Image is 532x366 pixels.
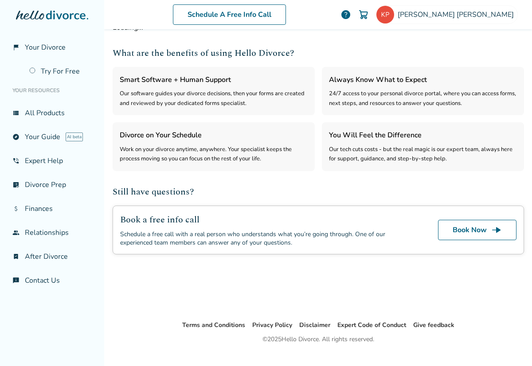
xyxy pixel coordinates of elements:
div: Our tech cuts costs - but the real magic is our expert team, always here for support, guidance, a... [329,145,517,164]
span: group [12,229,20,236]
span: [PERSON_NAME] [PERSON_NAME] [398,10,517,19]
span: bookmark_check [12,253,20,260]
a: list_alt_checkDivorce Prep [7,175,97,195]
a: groupRelationships [7,222,97,243]
span: flag_2 [12,44,20,51]
div: 24/7 access to your personal divorce portal, where you can access forms, next steps, and resource... [329,89,517,108]
li: Give feedback [413,320,454,331]
div: Work on your divorce anytime, anywhere. Your specialist keeps the process moving so you can focus... [120,145,308,164]
li: Your Resources [7,82,97,99]
a: Try For Free [24,61,97,82]
a: bookmark_checkAfter Divorce [7,246,97,267]
h3: Divorce on Your Schedule [120,129,308,141]
img: Cart [358,9,369,20]
li: Disclaimer [299,320,330,331]
a: Expert Code of Conduct [337,321,406,329]
h3: Always Know What to Expect [329,74,517,86]
span: view_list [12,109,20,117]
span: line_end_arrow [491,225,502,235]
a: chat_infoContact Us [7,270,97,291]
a: view_listAll Products [7,103,97,123]
span: list_alt_check [12,181,20,188]
span: attach_money [12,205,20,212]
a: Terms and Conditions [182,321,245,329]
a: phone_in_talkExpert Help [7,151,97,171]
span: AI beta [66,132,83,141]
a: exploreYour GuideAI beta [7,127,97,147]
span: explore [12,133,20,140]
div: © 2025 Hello Divorce. All rights reserved. [262,334,374,345]
span: phone_in_talk [12,157,20,164]
a: Book Nowline_end_arrow [438,220,516,240]
a: attach_moneyFinances [7,199,97,219]
h3: Smart Software + Human Support [120,74,308,86]
div: Schedule a free call with a real person who understands what you’re going through. One of our exp... [120,230,417,247]
h2: Book a free info call [120,213,417,226]
h3: You Will Feel the Difference [329,129,517,141]
img: gail+kelly@blueskiesmediation.com [376,6,394,23]
span: chat_info [12,277,20,284]
a: Schedule A Free Info Call [173,4,286,25]
h2: Still have questions? [113,185,524,199]
span: Your Divorce [25,43,66,52]
iframe: Chat Widget [488,323,532,366]
a: help [340,9,351,20]
div: Our software guides your divorce decisions, then your forms are created and reviewed by your dedi... [120,89,308,108]
a: flag_2Your Divorce [7,37,97,58]
h2: What are the benefits of using Hello Divorce? [113,47,524,60]
a: Privacy Policy [252,321,292,329]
